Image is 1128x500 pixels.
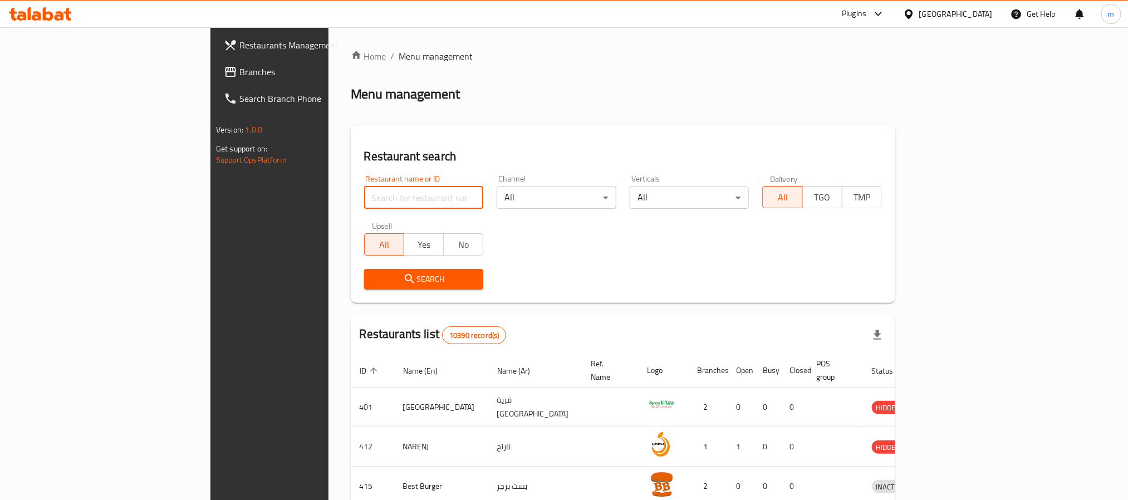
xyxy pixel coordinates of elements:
[842,7,866,21] div: Plugins
[360,364,381,378] span: ID
[215,85,399,112] a: Search Branch Phone
[781,427,808,467] td: 0
[1108,8,1115,20] span: m
[781,388,808,427] td: 0
[754,427,781,467] td: 0
[728,354,754,388] th: Open
[215,58,399,85] a: Branches
[817,357,850,384] span: POS group
[648,470,675,498] img: Best Burger
[364,187,484,209] input: Search for restaurant name or ID..
[403,364,452,378] span: Name (En)
[364,269,484,290] button: Search
[394,427,488,467] td: NARENJ
[847,189,877,205] span: TMP
[360,326,507,344] h2: Restaurants list
[215,32,399,58] a: Restaurants Management
[781,354,808,388] th: Closed
[497,364,545,378] span: Name (Ar)
[728,427,754,467] td: 1
[728,388,754,427] td: 0
[443,330,506,341] span: 10390 record(s)
[351,85,460,103] h2: Menu management
[770,175,798,183] label: Delivery
[872,440,905,454] div: HIDDEN
[369,237,400,253] span: All
[919,8,993,20] div: [GEOGRAPHIC_DATA]
[409,237,439,253] span: Yes
[754,354,781,388] th: Busy
[373,272,475,286] span: Search
[351,50,895,63] nav: breadcrumb
[239,65,390,79] span: Branches
[864,322,891,349] div: Export file
[239,38,390,52] span: Restaurants Management
[394,388,488,427] td: [GEOGRAPHIC_DATA]
[630,187,749,209] div: All
[488,427,582,467] td: نارنج
[872,481,910,493] span: INACTIVE
[689,354,728,388] th: Branches
[872,364,908,378] span: Status
[648,430,675,458] img: NARENJ
[245,122,262,137] span: 1.0.0
[364,233,404,256] button: All
[648,391,675,419] img: Spicy Village
[239,92,390,105] span: Search Branch Phone
[754,388,781,427] td: 0
[591,357,625,384] span: Ref. Name
[842,186,882,208] button: TMP
[802,186,842,208] button: TGO
[216,141,267,156] span: Get support on:
[372,222,393,230] label: Upsell
[872,401,905,414] span: HIDDEN
[443,233,483,256] button: No
[767,189,798,205] span: All
[689,388,728,427] td: 2
[216,153,287,167] a: Support.OpsPlatform
[404,233,444,256] button: Yes
[399,50,473,63] span: Menu management
[488,388,582,427] td: قرية [GEOGRAPHIC_DATA]
[497,187,616,209] div: All
[442,326,506,344] div: Total records count
[872,441,905,454] span: HIDDEN
[689,427,728,467] td: 1
[364,148,882,165] h2: Restaurant search
[639,354,689,388] th: Logo
[807,189,838,205] span: TGO
[448,237,479,253] span: No
[216,122,243,137] span: Version:
[762,186,802,208] button: All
